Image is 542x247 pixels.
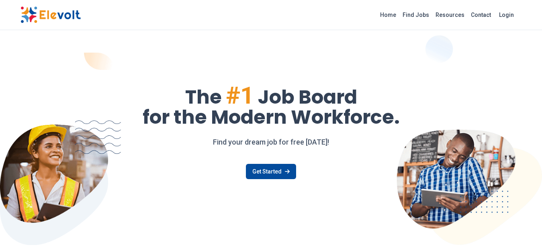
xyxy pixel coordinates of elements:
[226,81,254,110] span: #1
[432,8,468,21] a: Resources
[468,8,494,21] a: Contact
[246,164,296,179] a: Get Started
[377,8,399,21] a: Home
[494,7,519,23] a: Login
[399,8,432,21] a: Find Jobs
[20,6,81,23] img: Elevolt
[20,84,522,127] h1: The Job Board for the Modern Workforce.
[20,137,522,148] p: Find your dream job for free [DATE]!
